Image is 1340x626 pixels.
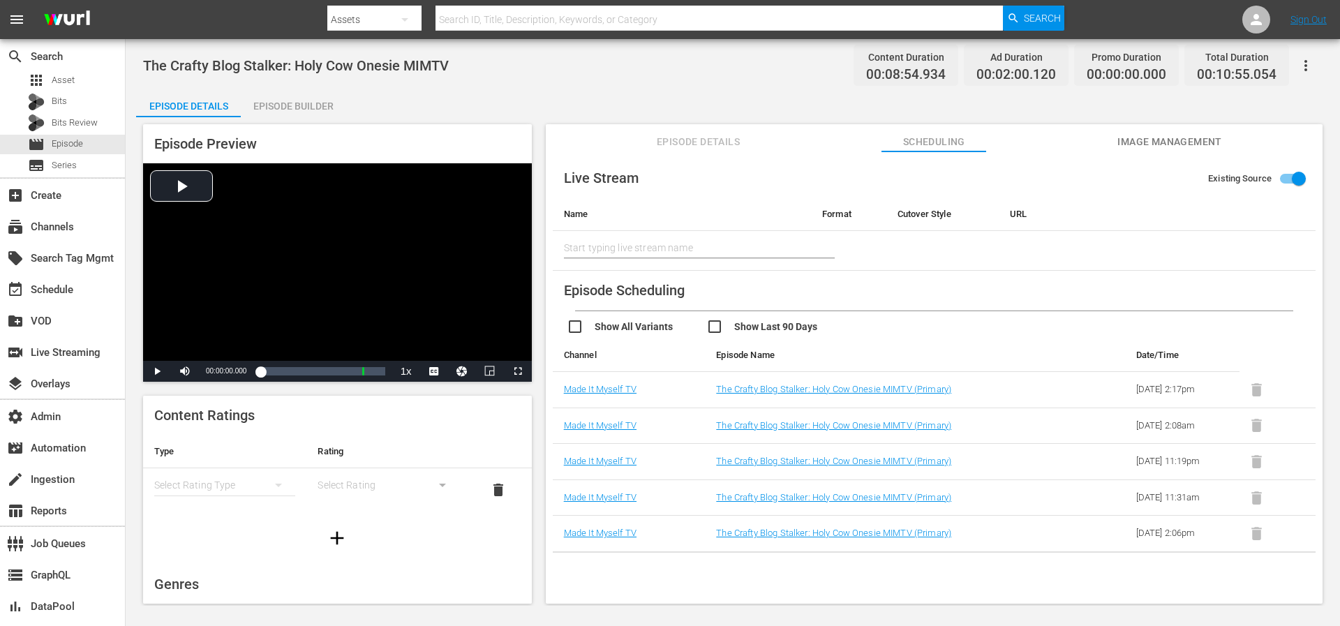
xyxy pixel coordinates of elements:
[7,313,24,329] span: VOD
[1208,172,1272,186] span: Existing Source
[976,67,1056,83] span: 00:02:00.120
[716,456,951,466] a: The Crafty Blog Stalker: Holy Cow Onesie MIMTV (Primary)
[1125,516,1239,552] td: [DATE] 2:06pm
[716,528,951,538] a: The Crafty Blog Stalker: Holy Cow Onesie MIMTV (Primary)
[564,282,685,299] span: Episode Scheduling
[1125,479,1239,516] td: [DATE] 11:31am
[8,11,25,28] span: menu
[206,367,246,375] span: 00:00:00.000
[1197,47,1276,67] div: Total Duration
[154,407,255,424] span: Content Ratings
[7,567,24,583] span: GraphQL
[886,198,999,231] th: Cutover Style
[28,72,45,89] span: Asset
[476,361,504,382] button: Picture-in-Picture
[7,440,24,456] span: Automation
[7,187,24,204] span: Create
[1087,67,1166,83] span: 00:00:00.000
[1087,47,1166,67] div: Promo Duration
[1125,408,1239,444] td: [DATE] 2:08am
[564,420,636,431] a: Made It Myself TV
[646,133,751,151] span: Episode Details
[1117,133,1222,151] span: Image Management
[28,94,45,110] div: Bits
[564,384,636,394] a: Made It Myself TV
[143,361,171,382] button: Play
[154,576,199,593] span: Genres
[504,361,532,382] button: Fullscreen
[1197,67,1276,83] span: 00:10:55.054
[28,136,45,153] span: Episode
[448,361,476,382] button: Jump To Time
[705,338,1048,372] th: Episode Name
[143,57,449,74] span: The Crafty Blog Stalker: Holy Cow Onesie MIMTV
[52,116,98,130] span: Bits Review
[143,435,306,468] th: Type
[28,157,45,174] span: Series
[564,170,639,186] span: Live Stream
[52,73,75,87] span: Asset
[171,361,199,382] button: Mute
[7,250,24,267] span: Search Tag Mgmt
[866,47,946,67] div: Content Duration
[7,48,24,65] span: Search
[306,435,470,468] th: Rating
[7,471,24,488] span: Ingestion
[392,361,420,382] button: Playback Rate
[143,163,532,382] div: Video Player
[28,114,45,131] div: Bits Review
[564,456,636,466] a: Made It Myself TV
[241,89,345,117] button: Episode Builder
[33,3,100,36] img: ans4CAIJ8jUAAAAAAAAAAAAAAAAAAAAAAAAgQb4GAAAAAAAAAAAAAAAAAAAAAAAAJMjXAAAAAAAAAAAAAAAAAAAAAAAAgAT5G...
[716,420,951,431] a: The Crafty Blog Stalker: Holy Cow Onesie MIMTV (Primary)
[7,598,24,615] span: DataPool
[1003,6,1064,31] button: Search
[7,344,24,361] span: Live Streaming
[482,473,515,507] button: delete
[136,89,241,123] div: Episode Details
[866,67,946,83] span: 00:08:54.934
[553,198,811,231] th: Name
[420,361,448,382] button: Captions
[7,535,24,552] span: Job Queues
[260,367,385,375] div: Progress Bar
[1024,6,1061,31] span: Search
[881,133,986,151] span: Scheduling
[7,218,24,235] span: Channels
[716,492,951,502] a: The Crafty Blog Stalker: Holy Cow Onesie MIMTV (Primary)
[143,435,532,512] table: simple table
[7,281,24,298] span: Schedule
[1290,14,1327,25] a: Sign Out
[7,502,24,519] span: Reports
[7,375,24,392] span: Overlays
[564,528,636,538] a: Made It Myself TV
[1125,338,1239,372] th: Date/Time
[811,198,886,231] th: Format
[136,89,241,117] button: Episode Details
[999,198,1294,231] th: URL
[490,482,507,498] span: delete
[154,135,257,152] span: Episode Preview
[7,408,24,425] span: Admin
[1125,444,1239,480] td: [DATE] 11:19pm
[52,158,77,172] span: Series
[1125,372,1239,408] td: [DATE] 2:17pm
[564,492,636,502] a: Made It Myself TV
[52,94,67,108] span: Bits
[976,47,1056,67] div: Ad Duration
[553,338,706,372] th: Channel
[52,137,83,151] span: Episode
[241,89,345,123] div: Episode Builder
[716,384,951,394] a: The Crafty Blog Stalker: Holy Cow Onesie MIMTV (Primary)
